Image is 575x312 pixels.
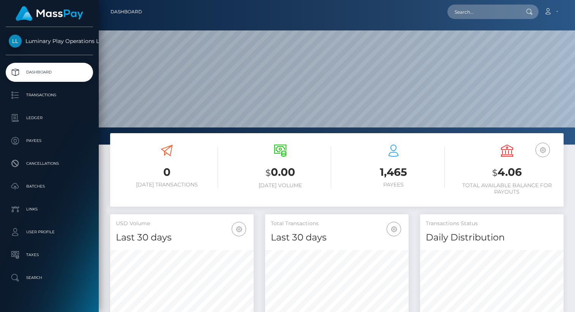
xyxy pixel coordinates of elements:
[16,6,83,21] img: MassPay Logo
[6,63,93,82] a: Dashboard
[9,226,90,238] p: User Profile
[6,245,93,264] a: Taxes
[271,220,403,228] h5: Total Transactions
[6,131,93,150] a: Payees
[6,86,93,105] a: Transactions
[9,35,22,48] img: Luminary Play Operations Limited
[9,112,90,124] p: Ledger
[111,4,142,20] a: Dashboard
[343,181,445,188] h6: Payees
[456,165,558,180] h3: 4.06
[9,204,90,215] p: Links
[9,272,90,283] p: Search
[426,220,558,228] h5: Transactions Status
[116,220,248,228] h5: USD Volume
[9,158,90,169] p: Cancellations
[447,5,519,19] input: Search...
[9,249,90,261] p: Taxes
[265,167,271,178] small: $
[116,181,218,188] h6: [DATE] Transactions
[9,181,90,192] p: Batches
[6,38,93,45] span: Luminary Play Operations Limited
[9,67,90,78] p: Dashboard
[456,182,558,195] h6: Total Available Balance for Payouts
[343,165,445,180] h3: 1,465
[229,182,332,189] h6: [DATE] Volume
[6,108,93,127] a: Ledger
[271,231,403,244] h4: Last 30 days
[9,89,90,101] p: Transactions
[6,223,93,242] a: User Profile
[426,231,558,244] h4: Daily Distribution
[6,177,93,196] a: Batches
[116,231,248,244] h4: Last 30 days
[492,167,498,178] small: $
[6,200,93,219] a: Links
[6,154,93,173] a: Cancellations
[229,165,332,180] h3: 0.00
[116,165,218,180] h3: 0
[9,135,90,146] p: Payees
[6,268,93,287] a: Search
